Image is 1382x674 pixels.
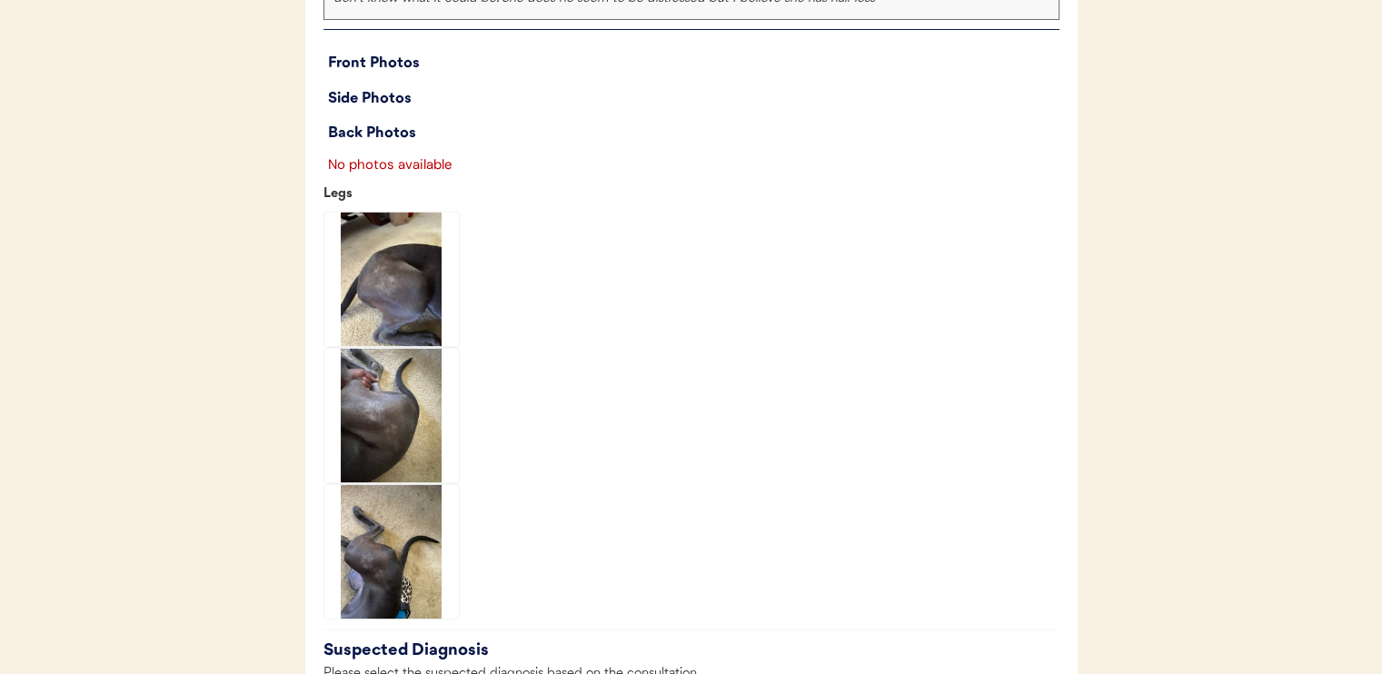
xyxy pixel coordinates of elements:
img: mms-MM4a4c46e758a22679c7b756d9141aee82-6bdebe0d-daaf-4b8b-991f-f033deda2b7c.jpeg [324,484,459,619]
img: mms-MM4a4c46e758a22679c7b756d9141aee82-7f2a3c31-f220-44a0-8d0e-15bfeda67f4b.jpeg [324,212,459,346]
div: Side Photos [328,86,1059,112]
div: No photos available [323,155,452,174]
div: Suspected Diagnosis [323,639,1059,663]
img: mms-MM4a4c46e758a22679c7b756d9141aee82-cd538622-ba1d-4465-89b8-16434f2148d1.jpeg [324,348,459,482]
div: Front Photos [328,51,1059,76]
div: Back Photos [328,121,1059,146]
div: Legs [323,183,414,206]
